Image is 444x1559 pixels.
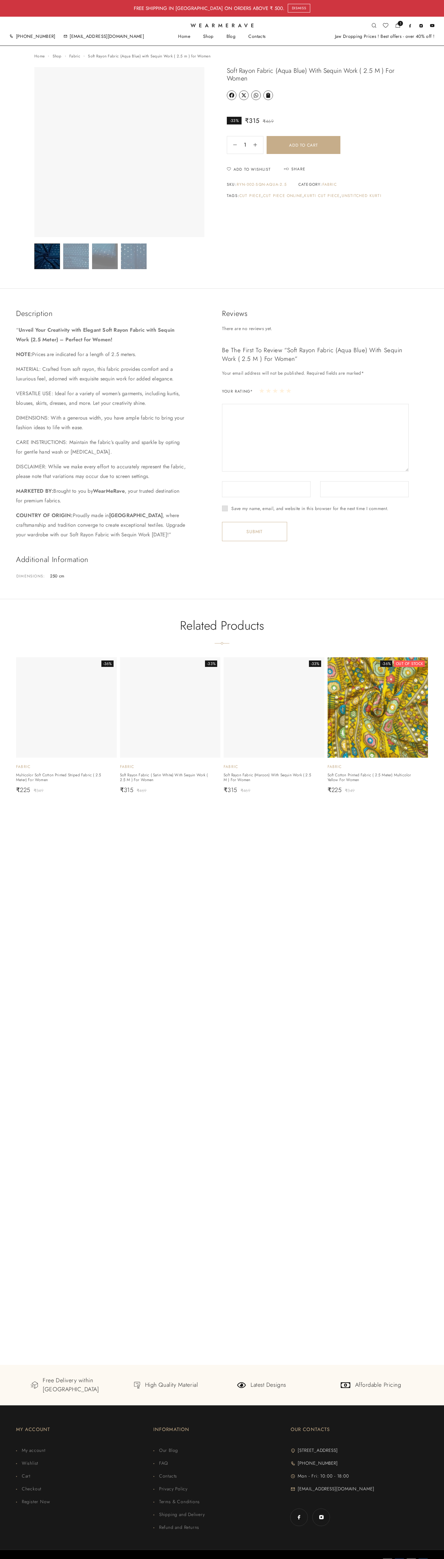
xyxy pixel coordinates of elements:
span: FAQ [158,1460,168,1466]
span: Terms & Conditions [158,1498,200,1505]
span: ₹ [34,788,36,794]
th: Dimensions [16,573,50,580]
div: Affordable Pricing [355,1381,401,1390]
span: 349 [34,788,44,794]
span: ₹ [328,786,331,794]
p: OUR CONTACTS [291,1425,330,1434]
strong: Unveil Your Creativity with Elegant Soft Rayon Fabric with Sequin Work (2.5 Meter) – Perfect for ... [16,326,175,343]
span: RYN-002-SQN-Aqua-2.5 [237,182,287,187]
p: MATERIAL: Crafted from soft rayon, this fabric provides comfort and a luxurious feel, adorned wit... [16,364,187,384]
div: Latest Designs [251,1381,286,1390]
span: ₹ [16,786,20,794]
p: There are no reviews yet. [222,325,409,332]
a: Privacy Policy [153,1486,291,1492]
a: Fabric [69,53,80,59]
strong: COUNTRY OF ORIGIN: [16,512,73,519]
span: Your email address will not be published. [222,370,305,376]
span: 469 [263,118,274,124]
strong: [GEOGRAPHIC_DATA] [109,512,163,519]
span: 1 [398,21,403,26]
span: ₹ [241,788,243,794]
a: Blog [220,34,242,39]
img: Soft Rayon Fabric (Aqua Blue) with Sequin Work ( 2.5 m ) for Women [92,243,118,269]
a: cut piece [239,193,261,199]
a: FAQ [153,1460,291,1466]
div: High Quality Material [145,1381,198,1390]
input: Submit [222,522,287,541]
span: Privacy Policy [158,1486,188,1492]
a: Soft Rayon Fabric (Maroon) with Sequin Work ( 2.5 m ) for Women [224,773,315,782]
a: Contacts [153,1473,291,1479]
span: ₹ [224,786,227,794]
p: Proudly made in , where craftsmanship and tradition converge to create exceptional textiles. Upgr... [16,511,187,540]
a: Shop [197,34,220,39]
a: cut piece online [263,193,303,199]
a: kurti cut piece [304,193,340,199]
p: DISCLAIMER: While we make every effort to accurately represent the fabric, please note that varia... [16,462,187,481]
strong: NOTE: [16,351,32,358]
span: Out of stock [394,660,425,667]
span: 349 [345,788,355,794]
span: ₹ [120,786,124,794]
a: Wearmerave [191,23,254,28]
img: Soft Rayon Fabric (Aqua Blue) with Sequin Work ( 2.5 m ) for Women [63,243,89,269]
li: Soft Rayon Fabric (Aqua Blue) with Sequin Work ( 2.5 m ) for Women [88,54,210,59]
span: ₹ [345,788,347,794]
img: Soft Rayon Fabric (Aqua Blue) with Sequin Work ( 2.5 m ) for Women [121,243,147,269]
strong: WearMeRave [93,487,125,495]
h1: Soft Rayon Fabric (Aqua Blue) with Sequin Work ( 2.5 m ) for Women [227,67,410,82]
span: [PHONE_NUMBER] [296,1460,338,1466]
span: ₹ [245,116,249,125]
span: Category: [298,182,337,187]
a: Soft Rayon Fabric ( Satin White) with Sequin Work ( 2.5 m ) for Women [120,773,211,782]
a: Contacts [242,34,272,39]
span: Tags: , , , [227,193,381,199]
a: Soft Cotton Printed Fabric ( 2.5 Meter) Multicolor Yellow for Women [328,773,419,782]
a: Terms & Conditions [153,1498,291,1505]
div: Share [291,166,305,172]
span: My account [20,1447,46,1453]
img: WhatsApp Image 2023-11-21 at 12.40.31 (1) [34,67,204,237]
a: 4 [279,388,286,393]
p: MY ACCOUNT [16,1425,50,1434]
a: Cart [16,1473,153,1479]
span: Register Now [20,1498,50,1505]
span: Refund and Returns [158,1524,199,1530]
a: 3 [273,388,279,393]
p: VERSATILE USE: Ideal for a variety of women’s garments, including kurtis, blouses, skirts, dresse... [16,389,187,408]
span: Add to Wishlist [234,167,271,172]
span: Wearmerave [191,23,257,28]
p: “ [16,325,187,345]
a: Shipping and Delivery [153,1511,291,1518]
strong: MARKETED BY: [16,487,53,495]
a: Checkout [16,1486,153,1492]
span: ₹ [137,788,139,794]
span: 469 [137,788,147,794]
a: 1 [395,23,400,30]
span: [STREET_ADDRESS] [296,1447,337,1453]
span: -33% [205,660,217,667]
span: -33% [309,660,321,667]
label: Save my name, email, and website in this browser for the next time I comment. [231,505,388,512]
span: Shipping and Delivery [158,1511,205,1518]
a: [PHONE_NUMBER] [16,33,55,39]
p: INFORMATION [153,1425,189,1434]
div: Jaw Dropping Prices ! Best offers - over 40% off ! [335,34,435,39]
label: Your rating [222,388,253,394]
a: 2 [266,388,273,393]
span: 315 [224,786,237,794]
a: Home [34,53,45,59]
a: Register Now [16,1498,153,1505]
a: [PHONE_NUMBER] [291,1460,428,1466]
button: Add to Wishlist [227,167,271,172]
a: 1 [259,388,266,393]
span: Wishlist [20,1460,38,1466]
a: Multicolor Soft Cotton Printed Striped Fabric ( 2.5 Meter) For Women [16,773,107,782]
span: -33% [227,117,242,124]
a: Fabric [16,764,30,770]
a: Fabric [120,764,134,770]
div: Description [16,308,187,319]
